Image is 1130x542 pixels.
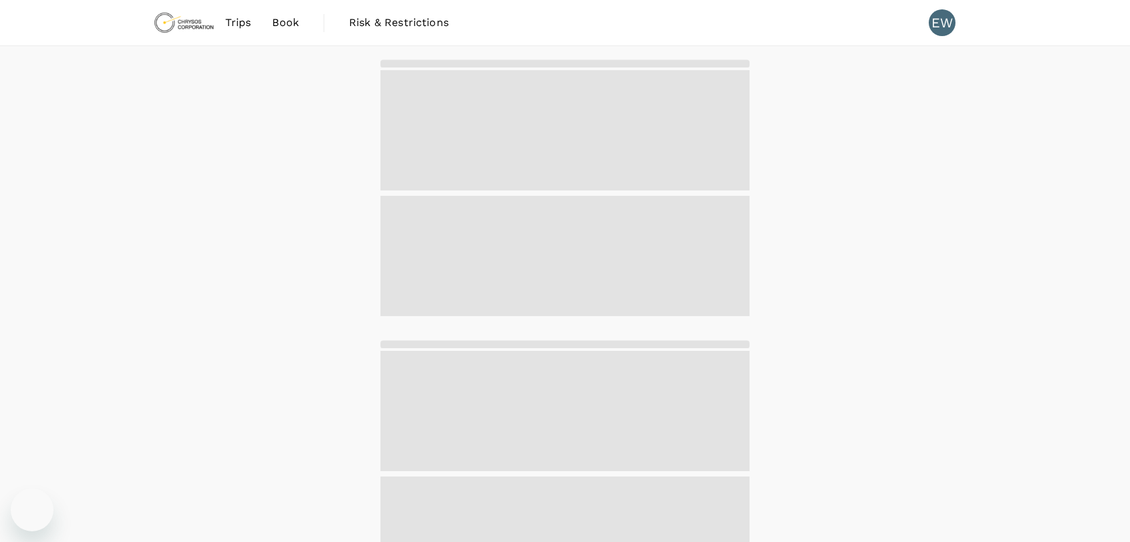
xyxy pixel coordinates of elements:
[929,9,955,36] div: EW
[11,489,53,531] iframe: Botón para iniciar la ventana de mensajería
[225,15,251,31] span: Trips
[153,8,215,37] img: Chrysos Corporation
[349,15,449,31] span: Risk & Restrictions
[272,15,299,31] span: Book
